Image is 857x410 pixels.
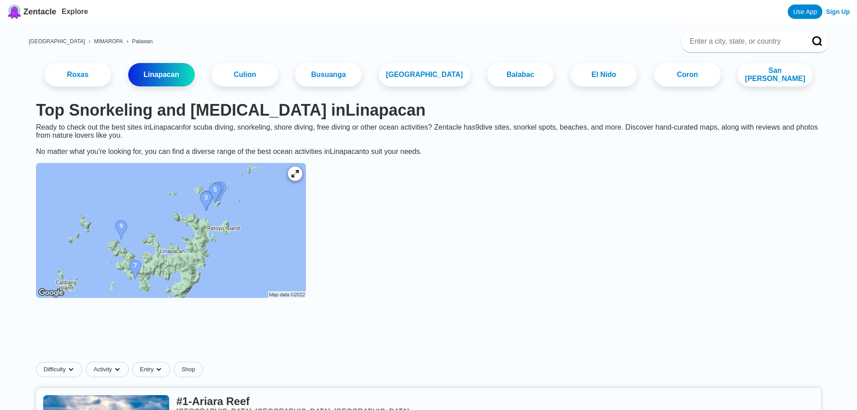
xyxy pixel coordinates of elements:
[689,37,799,46] input: Enter a city, state, or country
[211,63,278,86] a: Culion
[29,156,313,307] a: Linapacan dive site map
[44,366,66,373] span: Difficulty
[114,366,121,373] img: dropdown caret
[7,5,22,19] img: Zentacle logo
[155,366,162,373] img: dropdown caret
[86,362,132,377] button: Activitydropdown caret
[738,63,812,86] a: San [PERSON_NAME]
[379,63,470,86] a: [GEOGRAPHIC_DATA]
[132,362,174,377] button: Entrydropdown caret
[826,8,850,15] a: Sign Up
[29,123,828,156] div: Ready to check out the best sites in Linapacan for scuba diving, snorkeling, shore diving, free d...
[140,366,153,373] span: Entry
[128,63,195,86] a: Linapacan
[36,362,86,377] button: Difficultydropdown caret
[67,366,75,373] img: dropdown caret
[94,38,123,45] a: MIMAROPA
[62,8,88,15] a: Explore
[126,38,128,45] span: ›
[570,63,637,86] a: El Nido
[36,101,821,120] h1: Top Snorkeling and [MEDICAL_DATA] in Linapacan
[23,7,56,17] span: Zentacle
[7,5,56,19] a: Zentacle logoZentacle
[29,38,85,45] a: [GEOGRAPHIC_DATA]
[94,366,112,373] span: Activity
[174,362,202,377] a: Shop
[295,63,362,86] a: Busuanga
[132,38,153,45] a: Palawan
[487,63,554,86] a: Balabac
[45,63,111,86] a: Roxas
[89,38,90,45] span: ›
[654,63,721,86] a: Coron
[36,163,306,298] img: Linapacan dive site map
[788,5,822,19] a: Use App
